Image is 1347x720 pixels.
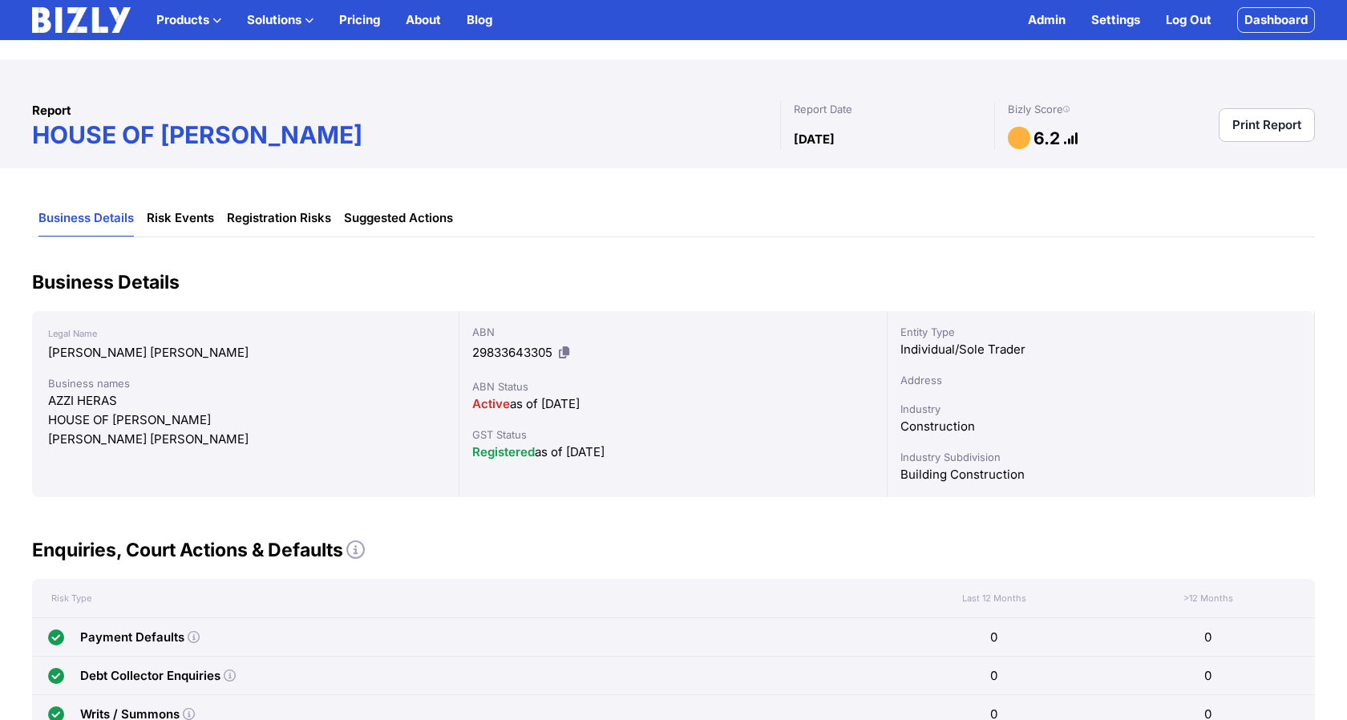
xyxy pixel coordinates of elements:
[1101,618,1315,656] div: 0
[1101,657,1315,694] div: 0
[32,537,1315,563] h2: Enquiries, Court Actions & Defaults
[472,378,873,394] div: ABN Status
[1034,127,1060,149] h1: 6.2
[472,324,873,340] div: ABN
[80,628,184,647] div: Payment Defaults
[472,427,873,443] div: GST Status
[900,449,1301,465] div: Industry Subdivision
[1008,101,1078,117] div: Bizly Score
[472,345,552,360] span: 29833643305
[48,411,443,430] div: HOUSE OF [PERSON_NAME]
[344,200,453,237] a: Suggested Actions
[900,465,1301,484] div: Building Construction
[48,430,443,449] div: [PERSON_NAME] [PERSON_NAME]
[472,396,510,411] span: Active
[1028,10,1066,30] a: Admin
[32,269,1315,295] h2: Business Details
[1180,593,1236,604] span: >12 Months
[472,394,873,414] div: as of [DATE]
[339,10,380,30] a: Pricing
[1237,7,1315,33] a: Dashboard
[406,10,441,30] a: About
[48,391,443,411] div: AZZI HERAS
[1166,10,1211,30] a: Log Out
[32,593,888,604] div: Risk Type
[32,120,780,149] h1: HOUSE OF [PERSON_NAME]
[794,101,981,117] div: Report Date
[32,101,780,120] div: Report
[80,666,220,686] div: Debt Collector Enquiries
[962,593,1026,604] span: Last 12 Months
[900,401,1301,417] div: Industry
[48,324,443,343] div: Legal Name
[900,372,1301,388] div: Address
[900,324,1301,340] div: Entity Type
[38,200,134,237] a: Business Details
[247,10,313,30] button: Solutions
[1219,108,1315,142] a: Print Report
[900,340,1301,359] div: Individual/Sole Trader
[472,444,535,459] span: Registered
[467,10,492,30] a: Blog
[472,443,873,462] div: as of [DATE]
[888,657,1102,694] div: 0
[1091,10,1140,30] a: Settings
[888,618,1102,656] div: 0
[156,10,221,30] button: Products
[48,375,443,391] div: Business names
[900,417,1301,436] div: Construction
[794,130,981,149] div: [DATE]
[48,343,443,362] div: [PERSON_NAME] [PERSON_NAME]
[147,200,214,237] a: Risk Events
[227,200,331,237] a: Registration Risks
